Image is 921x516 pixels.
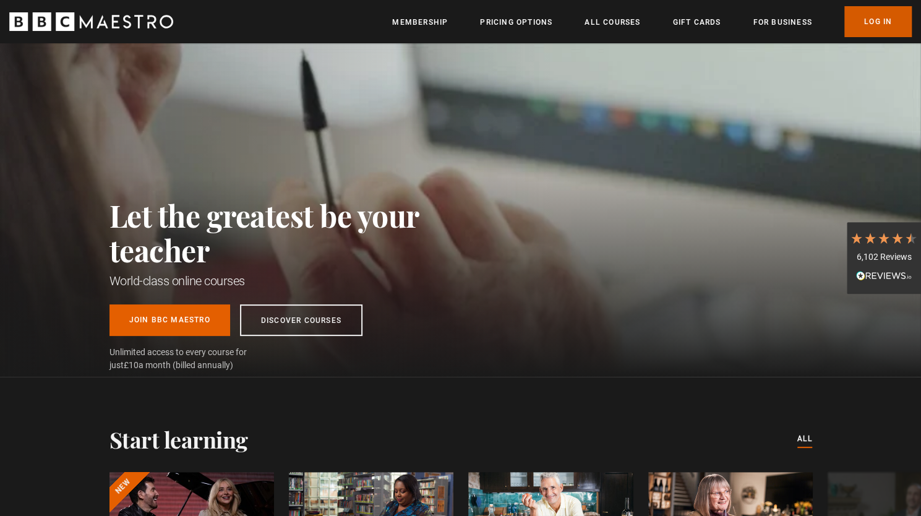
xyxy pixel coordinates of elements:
[480,16,552,28] a: Pricing Options
[856,271,912,280] img: REVIEWS.io
[753,16,812,28] a: For business
[797,432,812,446] a: All
[850,231,918,245] div: 4.7 Stars
[850,270,918,285] div: Read All Reviews
[672,16,721,28] a: Gift Cards
[124,360,139,370] span: £10
[392,16,448,28] a: Membership
[109,198,474,267] h2: Let the greatest be your teacher
[585,16,640,28] a: All Courses
[844,6,912,37] a: Log In
[9,12,173,31] svg: BBC Maestro
[109,426,248,452] h2: Start learning
[109,272,474,290] h1: World-class online courses
[109,346,276,372] span: Unlimited access to every course for just a month (billed annually)
[847,222,921,294] div: 6,102 ReviewsRead All Reviews
[392,6,912,37] nav: Primary
[850,251,918,264] div: 6,102 Reviews
[240,304,362,336] a: Discover Courses
[109,304,230,336] a: Join BBC Maestro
